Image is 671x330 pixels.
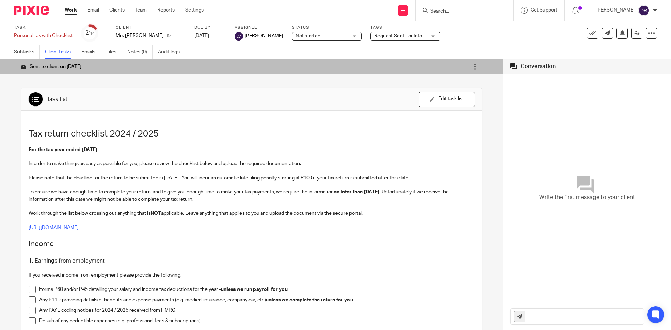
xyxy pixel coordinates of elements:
h3: 1. Earnings from employment [29,257,475,265]
div: Conversation [521,63,556,70]
a: Subtasks [14,45,40,59]
p: To ensure we have enough time to complete your return, and to give you enough time to make your t... [29,189,475,203]
p: Please note that the deadline for the return to be submitted is [DATE] . You will incur an automa... [29,175,475,182]
span: Get Support [531,8,557,13]
label: Client [116,25,186,30]
a: Files [106,45,122,59]
h1: Tax return checklist 2024 / 2025 [29,129,475,139]
p: Forms P60 and/or P45 detailing your salary and income tax deductions for the year - [39,286,475,293]
a: Audit logs [158,45,185,59]
button: Edit task list [419,92,475,107]
a: [URL][DOMAIN_NAME] [29,225,79,230]
label: Task [14,25,73,30]
a: Notes (0) [127,45,153,59]
label: Assignee [235,25,283,30]
a: Email [87,7,99,14]
div: 2 [85,29,95,37]
p: If you received income from employment please provide the following: [29,272,475,279]
span: Request Sent For Information [374,34,439,38]
p: In order to make things as easy as possible for you, please review the checklist below and upload... [29,160,475,167]
span: Not started [296,34,320,38]
p: Any P11D providing details of benefits and expense payments (e.g. medical insurance, company car,... [39,296,475,303]
span: Write the first message to your client [539,193,635,201]
u: NOT [151,211,161,216]
strong: no later than [DATE] . [334,190,382,195]
img: svg%3E [638,5,649,16]
h2: Income [29,238,475,250]
a: Work [65,7,77,14]
p: Work through the list below crossing out anything that is applicable. Leave anything that applies... [29,210,475,217]
p: Mrs [PERSON_NAME] [116,32,164,39]
p: Details of any deductible expenses (e.g. professional fees & subscriptions) [39,317,475,324]
small: /14 [88,31,95,35]
div: Personal tax with Checklist [14,32,73,39]
img: svg%3E [235,32,243,41]
a: Client tasks [45,45,76,59]
a: Reports [157,7,175,14]
strong: unless we run payroll for you [221,287,288,292]
strong: For the tax year ended [DATE] [29,147,98,152]
label: Tags [370,25,440,30]
div: Sent to client on [DATE] [21,63,81,70]
p: [PERSON_NAME] [596,7,635,14]
img: Pixie [14,6,49,15]
span: [PERSON_NAME] [245,32,283,39]
input: Search [430,8,492,15]
label: Status [292,25,362,30]
label: Due by [194,25,226,30]
a: Emails [81,45,101,59]
span: [DATE] [194,33,209,38]
strong: unless we complete the return for you [266,298,353,302]
a: Settings [185,7,204,14]
div: Task list [46,96,67,103]
p: Any PAYE coding notices for 2024 / 2025 received from HMRC [39,307,475,314]
a: Team [135,7,147,14]
a: Clients [109,7,125,14]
